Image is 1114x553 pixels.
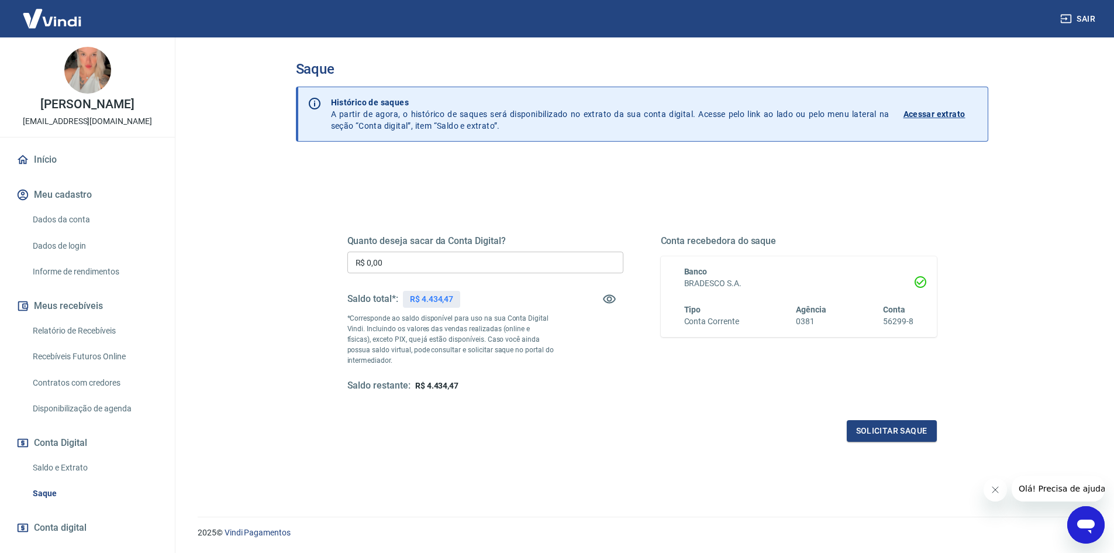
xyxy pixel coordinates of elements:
a: Dados de login [28,234,161,258]
p: A partir de agora, o histórico de saques será disponibilizado no extrato da sua conta digital. Ac... [331,97,889,132]
a: Relatório de Recebíveis [28,319,161,343]
button: Sair [1058,8,1100,30]
h5: Saldo total*: [347,293,398,305]
p: [PERSON_NAME] [40,98,134,111]
a: Disponibilização de agenda [28,397,161,421]
h6: 56299-8 [883,315,913,328]
h3: Saque [296,61,988,77]
h5: Quanto deseja sacar da Conta Digital? [347,235,623,247]
a: Início [14,147,161,173]
span: Conta [883,305,905,314]
img: 8d1f7fca-7261-4664-8455-43036c34e05d.jpeg [64,47,111,94]
button: Solicitar saque [847,420,937,442]
h5: Conta recebedora do saque [661,235,937,247]
p: [EMAIL_ADDRESS][DOMAIN_NAME] [23,115,152,128]
a: Conta digital [14,515,161,541]
span: Agência [796,305,826,314]
p: Acessar extrato [903,108,965,120]
button: Meus recebíveis [14,293,161,319]
a: Informe de rendimentos [28,260,161,284]
button: Conta Digital [14,430,161,456]
h6: Conta Corrente [684,315,739,328]
a: Saldo e Extrato [28,456,161,480]
p: *Corresponde ao saldo disponível para uso na sua Conta Digital Vindi. Incluindo os valores das ve... [347,313,554,366]
span: Olá! Precisa de ajuda? [7,8,98,18]
span: Banco [684,267,708,276]
h6: BRADESCO S.A. [684,277,913,290]
a: Saque [28,482,161,506]
img: Vindi [14,1,90,36]
a: Acessar extrato [903,97,978,132]
p: Histórico de saques [331,97,889,108]
a: Vindi Pagamentos [225,528,291,537]
iframe: Mensagem da empresa [1012,476,1105,502]
a: Dados da conta [28,208,161,232]
p: 2025 © [198,527,1086,539]
h5: Saldo restante: [347,380,411,392]
span: Conta digital [34,520,87,536]
span: Tipo [684,305,701,314]
p: R$ 4.434,47 [410,293,453,305]
iframe: Botão para abrir a janela de mensagens [1067,506,1105,544]
iframe: Fechar mensagem [984,478,1007,502]
a: Contratos com credores [28,371,161,395]
button: Meu cadastro [14,182,161,208]
a: Recebíveis Futuros Online [28,345,161,369]
h6: 0381 [796,315,826,328]
span: R$ 4.434,47 [415,381,458,390]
